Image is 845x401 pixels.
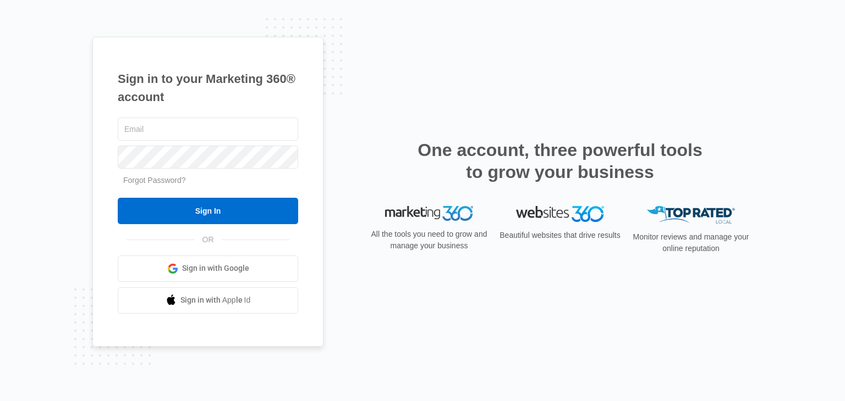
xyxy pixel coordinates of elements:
a: Sign in with Google [118,255,298,282]
span: OR [195,234,222,246]
p: Monitor reviews and manage your online reputation [629,231,753,254]
a: Forgot Password? [123,176,186,185]
span: Sign in with Google [182,263,249,274]
img: Top Rated Local [647,206,735,224]
img: Websites 360 [516,206,604,222]
h2: One account, three powerful tools to grow your business [414,139,706,183]
p: All the tools you need to grow and manage your business [367,229,491,252]
span: Sign in with Apple Id [180,294,251,306]
h1: Sign in to your Marketing 360® account [118,70,298,106]
a: Sign in with Apple Id [118,287,298,314]
input: Sign In [118,198,298,224]
input: Email [118,118,298,141]
img: Marketing 360 [385,206,473,221]
p: Beautiful websites that drive results [498,230,622,241]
